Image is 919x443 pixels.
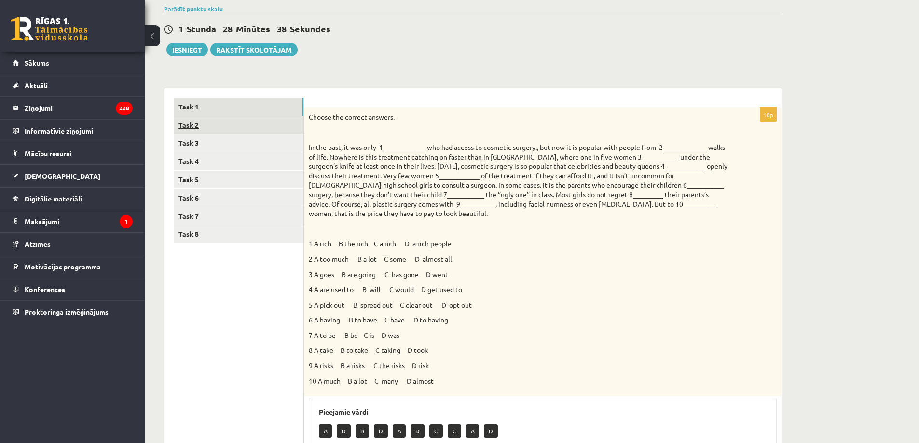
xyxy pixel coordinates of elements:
[13,255,133,278] a: Motivācijas programma
[178,23,183,34] span: 1
[25,172,100,180] span: [DEMOGRAPHIC_DATA]
[309,143,728,218] p: In the past, it was only 1_____________who had access to cosmetic surgery., but now it is popular...
[25,194,82,203] span: Digitālie materiāli
[25,58,49,67] span: Sākums
[25,120,133,142] legend: Informatīvie ziņojumi
[13,301,133,323] a: Proktoringa izmēģinājums
[309,112,728,122] p: Choose the correct answers.
[25,308,109,316] span: Proktoringa izmēģinājums
[13,278,133,300] a: Konferences
[309,300,728,310] p: 5 A pick out B spread out C clear out D opt out
[25,210,133,232] legend: Maksājumi
[164,5,223,13] a: Parādīt punktu skalu
[187,23,216,34] span: Stunda
[309,270,728,280] p: 3 A goes B are going C has gone D went
[13,97,133,119] a: Ziņojumi228
[290,23,330,34] span: Sekundes
[166,43,208,56] button: Iesniegt
[760,107,777,122] p: 10p
[429,424,443,438] p: C
[309,361,728,371] p: 9 A risks B a risks C the risks D risk
[174,207,303,225] a: Task 7
[174,171,303,188] a: Task 5
[120,215,133,228] i: 1
[337,424,351,438] p: D
[25,149,71,158] span: Mācību resursi
[25,97,133,119] legend: Ziņojumi
[11,17,88,41] a: Rīgas 1. Tālmācības vidusskola
[25,240,51,248] span: Atzīmes
[174,189,303,207] a: Task 6
[13,210,133,232] a: Maksājumi1
[448,424,461,438] p: C
[25,262,101,271] span: Motivācijas programma
[116,102,133,115] i: 228
[356,424,369,438] p: B
[466,424,479,438] p: A
[277,23,287,34] span: 38
[13,74,133,96] a: Aktuāli
[13,120,133,142] a: Informatīvie ziņojumi
[25,285,65,294] span: Konferences
[13,233,133,255] a: Atzīmes
[13,165,133,187] a: [DEMOGRAPHIC_DATA]
[13,142,133,164] a: Mācību resursi
[309,315,728,325] p: 6 A having B to have C have D to having
[174,225,303,243] a: Task 8
[393,424,406,438] p: A
[174,134,303,152] a: Task 3
[174,116,303,134] a: Task 2
[374,424,388,438] p: D
[319,408,767,416] h3: Pieejamie vārdi
[13,188,133,210] a: Digitālie materiāli
[223,23,233,34] span: 28
[174,98,303,116] a: Task 1
[319,424,332,438] p: A
[174,152,303,170] a: Task 4
[309,255,728,264] p: 2 A too much B a lot C some D almost all
[309,376,728,386] p: 10 A much B a lot C many D almost
[309,346,728,355] p: 8 A take B to take C taking D took
[484,424,498,438] p: D
[236,23,270,34] span: Minūtes
[13,52,133,74] a: Sākums
[309,239,728,249] p: 1 A rich B the rich C a rich D a rich people
[411,424,425,438] p: D
[309,285,728,295] p: 4 A are used to B will C would D get used to
[25,81,48,90] span: Aktuāli
[309,331,728,340] p: 7 A to be B be C is D was
[210,43,298,56] a: Rakstīt skolotājam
